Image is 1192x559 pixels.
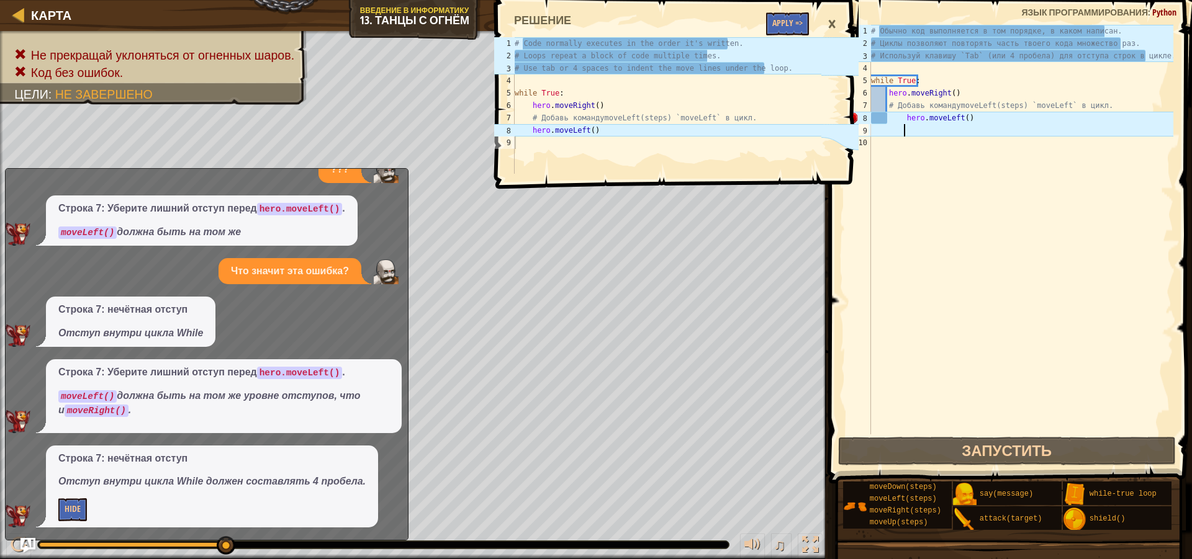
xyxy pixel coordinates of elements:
[953,508,977,531] img: portrait.png
[58,365,389,380] p: Строка 7: Уберите лишний отступ перед .
[48,87,55,101] span: :
[846,62,871,74] div: 4
[1063,483,1086,506] img: portrait.png
[58,328,203,338] em: Отступ внутри цикла While
[838,437,1176,465] button: Запустить
[58,390,117,403] code: moveLeft()
[1152,6,1176,18] span: Python
[870,494,937,503] span: moveLeft(steps)
[846,124,871,136] div: 9
[494,99,515,112] div: 6
[65,405,129,417] code: moveRight()
[846,87,871,99] div: 6
[257,367,343,379] code: hero.moveLeft()
[508,12,577,29] div: Решение
[6,223,30,245] img: AI
[1063,508,1086,531] img: portrait.png
[846,37,871,50] div: 2
[846,99,871,112] div: 7
[494,74,515,87] div: 4
[6,505,30,527] img: AI
[58,202,345,216] p: Строка 7: Уберите лишний отступ перед .
[6,534,31,559] button: Ctrl + P: Play
[14,87,48,101] span: Цели
[20,538,35,553] button: Ask AI
[55,87,153,101] span: Не завершено
[6,324,30,347] img: AI
[766,12,809,35] button: Apply =>
[846,25,871,37] div: 1
[494,87,515,99] div: 5
[494,62,515,74] div: 3
[494,124,515,136] div: 8
[231,264,349,279] p: Что значит эта ошибка?
[953,483,977,506] img: portrait.png
[821,10,842,38] div: ×
[846,136,871,149] div: 10
[870,483,937,491] span: moveDown(steps)
[58,452,366,466] p: Строка 7: нечётная отступ
[31,7,71,24] span: Карта
[374,158,399,183] img: Player
[1148,6,1152,18] span: :
[494,136,515,149] div: 9
[870,518,928,527] span: moveUp(steps)
[494,50,515,62] div: 2
[14,64,294,81] li: Код без ошибок.
[58,498,87,521] button: Hide
[257,203,343,215] code: hero.moveLeft()
[58,303,203,317] p: Строка 7: нечётная отступ
[31,66,123,79] span: Код без ошибок.
[980,514,1042,523] span: attack(target)
[846,112,871,124] div: 8
[31,48,294,62] span: Не прекращай уклоняться от огненных шаров.
[1021,6,1148,18] span: Язык программирования
[58,226,241,237] em: должна быть на том же
[58,476,366,486] em: Отступ внутри цикла While должен составлять 4 пробела.
[25,7,71,24] a: Карта
[980,490,1033,498] span: say(message)
[331,163,349,177] p: ???
[1090,490,1157,498] span: while-true loop
[58,390,360,415] em: должна быть на том же уровне отступов, что и .
[494,112,515,124] div: 7
[494,37,515,50] div: 1
[58,226,117,239] code: moveLeft()
[846,74,871,87] div: 5
[870,506,941,515] span: moveRight(steps)
[14,47,294,64] li: Не прекращай уклоняться от огненных шаров.
[374,259,399,284] img: Player
[1090,514,1126,523] span: shield()
[6,410,30,432] img: AI
[846,50,871,62] div: 3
